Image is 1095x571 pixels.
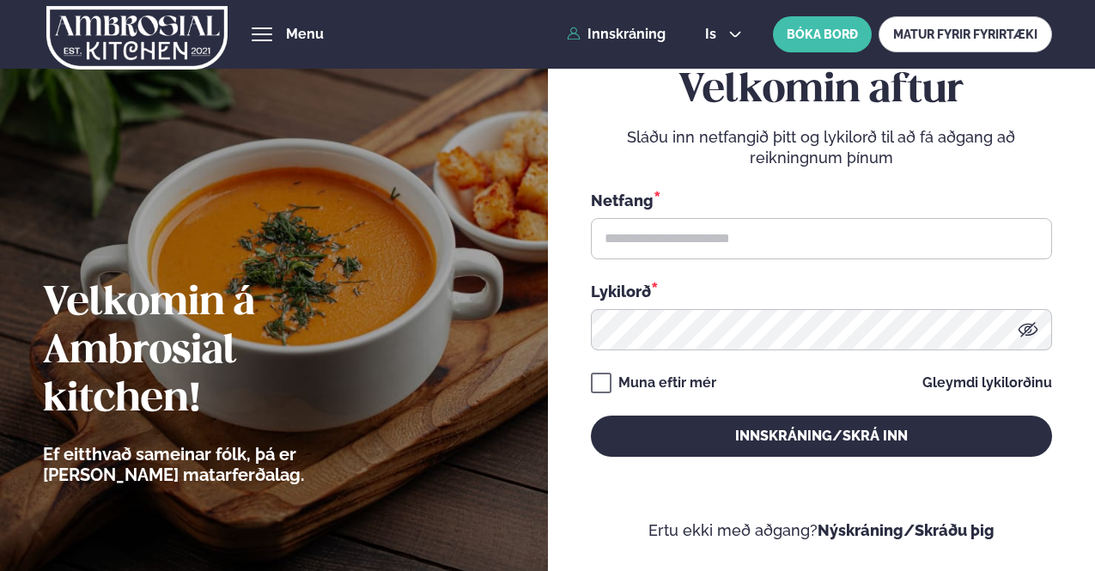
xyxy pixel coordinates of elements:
[591,67,1052,115] h2: Velkomin aftur
[43,280,399,424] h2: Velkomin á Ambrosial kitchen!
[46,3,228,73] img: logo
[705,27,721,41] span: is
[922,376,1052,390] a: Gleymdi lykilorðinu
[252,24,272,45] button: hamburger
[773,16,872,52] button: BÓKA BORÐ
[43,444,399,485] p: Ef eitthvað sameinar fólk, þá er [PERSON_NAME] matarferðalag.
[591,127,1052,168] p: Sláðu inn netfangið þitt og lykilorð til að fá aðgang að reikningnum þínum
[591,520,1052,541] p: Ertu ekki með aðgang?
[818,521,995,539] a: Nýskráning/Skráðu þig
[591,280,1052,302] div: Lykilorð
[567,27,666,42] a: Innskráning
[879,16,1052,52] a: MATUR FYRIR FYRIRTÆKI
[591,189,1052,211] div: Netfang
[691,27,756,41] button: is
[591,416,1052,457] button: Innskráning/Skrá inn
